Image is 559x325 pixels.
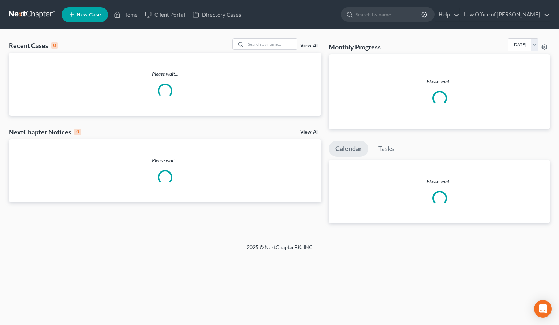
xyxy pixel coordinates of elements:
[300,130,318,135] a: View All
[71,244,488,257] div: 2025 © NextChapterBK, INC
[355,8,422,21] input: Search by name...
[329,43,381,51] h3: Monthly Progress
[51,42,58,49] div: 0
[329,178,550,185] p: Please wait...
[77,12,101,18] span: New Case
[246,39,297,49] input: Search by name...
[435,8,459,21] a: Help
[9,70,321,78] p: Please wait...
[372,141,400,157] a: Tasks
[300,43,318,48] a: View All
[110,8,141,21] a: Home
[534,300,552,318] div: Open Intercom Messenger
[335,78,544,85] p: Please wait...
[9,157,321,164] p: Please wait...
[74,129,81,135] div: 0
[141,8,189,21] a: Client Portal
[9,41,58,50] div: Recent Cases
[329,141,368,157] a: Calendar
[9,128,81,136] div: NextChapter Notices
[460,8,550,21] a: Law Office of [PERSON_NAME]
[189,8,245,21] a: Directory Cases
